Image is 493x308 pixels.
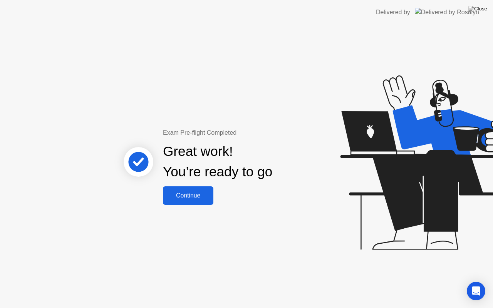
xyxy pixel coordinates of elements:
button: Continue [163,186,213,205]
img: Delivered by Rosalyn [415,8,479,17]
div: Continue [165,192,211,199]
div: Open Intercom Messenger [467,282,485,300]
img: Close [468,6,487,12]
div: Great work! You’re ready to go [163,141,272,182]
div: Exam Pre-flight Completed [163,128,322,137]
div: Delivered by [376,8,410,17]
